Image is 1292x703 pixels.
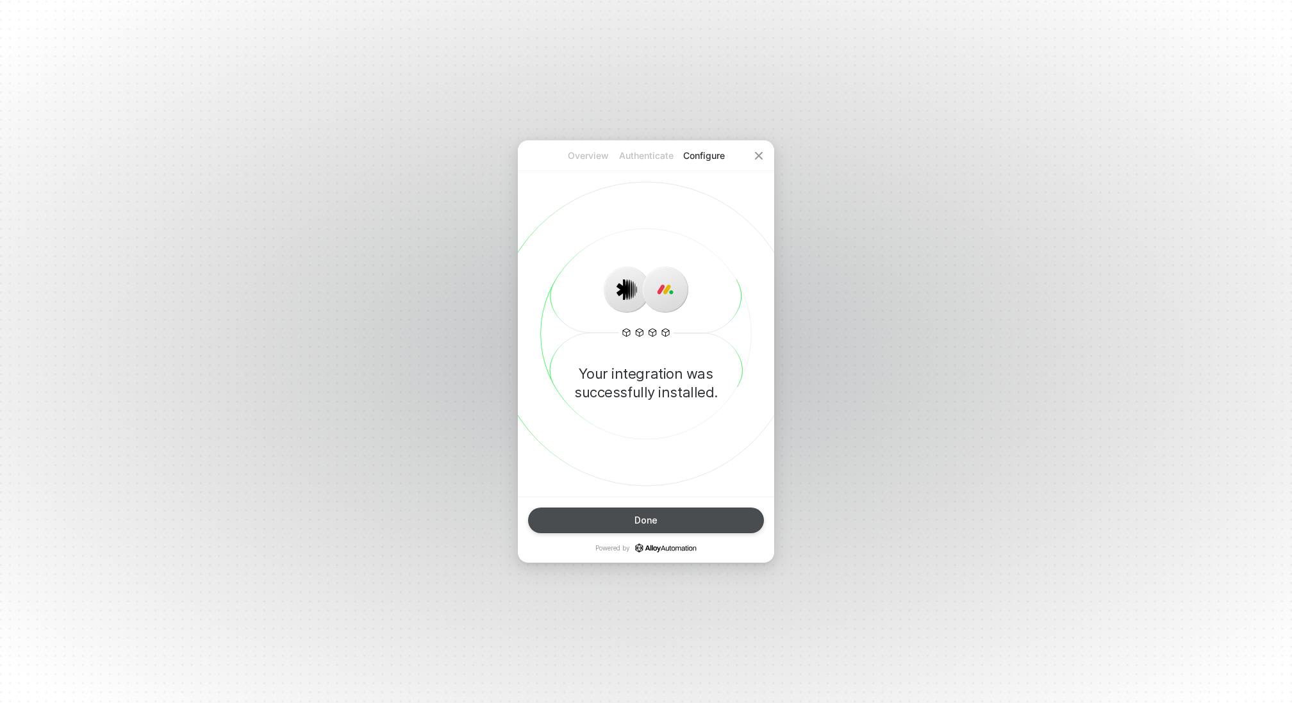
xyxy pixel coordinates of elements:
button: Done [528,508,764,533]
span: icon-close [754,151,764,161]
img: icon [617,279,637,300]
p: Authenticate [617,149,675,162]
a: icon-success [635,543,697,552]
p: Your integration was successfully installed. [538,365,754,402]
div: Done [634,515,658,525]
p: Powered by [595,543,697,552]
p: Configure [675,149,733,162]
img: icon [655,279,675,300]
p: Overview [559,149,617,162]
